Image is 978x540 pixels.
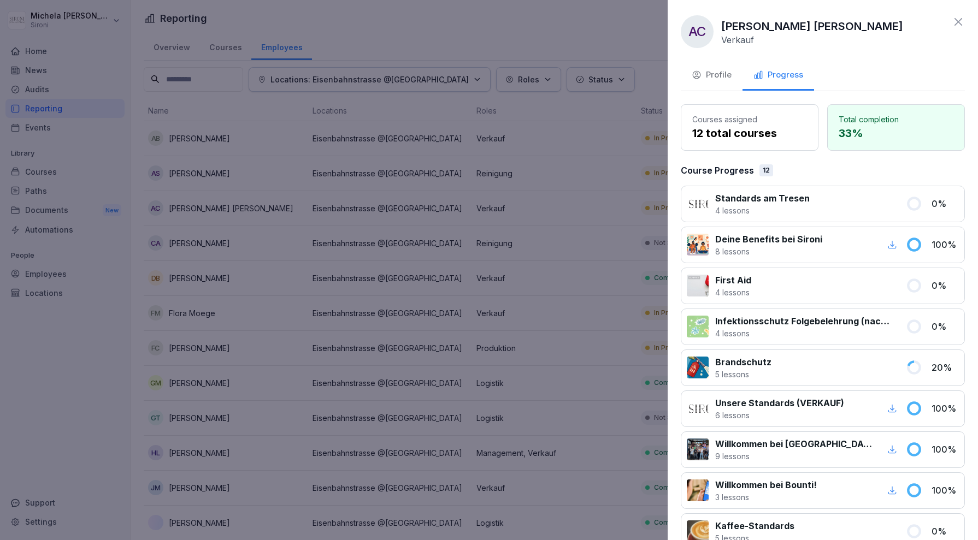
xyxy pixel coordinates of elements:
[932,238,959,251] p: 100 %
[839,114,953,125] p: Total completion
[839,125,953,141] p: 33 %
[715,287,751,298] p: 4 lessons
[715,233,822,246] p: Deine Benefits bei Sironi
[721,18,903,34] p: [PERSON_NAME] [PERSON_NAME]
[932,525,959,538] p: 0 %
[932,197,959,210] p: 0 %
[715,491,817,503] p: 3 lessons
[715,246,822,257] p: 8 lessons
[715,355,771,369] p: Brandschutz
[715,314,893,328] p: Infektionsschutz Folgebelehrung (nach §43 IfSG)
[715,450,872,462] p: 9 lessons
[932,279,959,292] p: 0 %
[692,114,807,125] p: Courses assigned
[715,396,844,410] p: Unsere Standards (VERKAUF)
[715,274,751,287] p: First Aid
[681,15,714,48] div: AC
[715,205,810,216] p: 4 lessons
[715,519,794,532] p: Kaffee-Standards
[932,402,959,415] p: 100 %
[681,164,754,177] p: Course Progress
[932,320,959,333] p: 0 %
[692,125,807,141] p: 12 total courses
[715,478,817,491] p: Willkommen bei Bounti!
[721,34,754,45] p: Verkauf
[715,410,844,421] p: 6 lessons
[715,328,893,339] p: 4 lessons
[932,443,959,456] p: 100 %
[932,484,959,497] p: 100 %
[759,164,773,176] div: 12
[715,437,872,450] p: Willkommen bei [GEOGRAPHIC_DATA]
[753,69,803,81] div: Progress
[715,192,810,205] p: Standards am Tresen
[932,361,959,374] p: 20 %
[681,61,743,91] button: Profile
[692,69,732,81] div: Profile
[715,369,771,380] p: 5 lessons
[743,61,814,91] button: Progress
